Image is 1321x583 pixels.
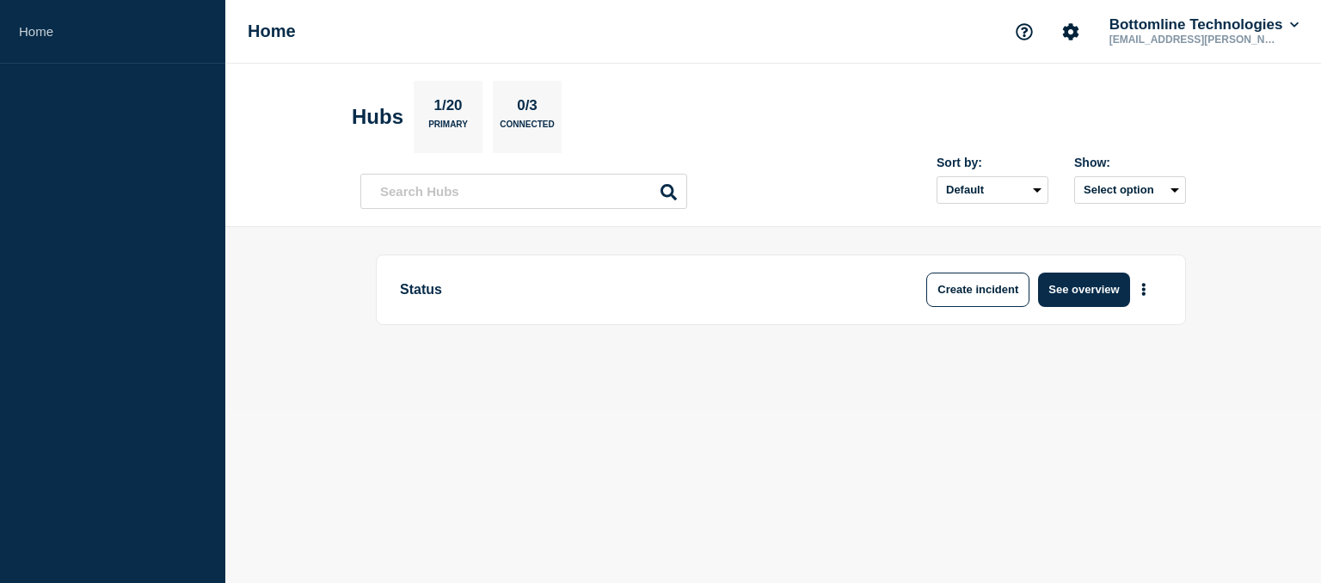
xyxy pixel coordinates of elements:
[1074,156,1186,169] div: Show:
[1038,273,1129,307] button: See overview
[428,120,468,138] p: Primary
[1106,34,1285,46] p: [EMAIL_ADDRESS][PERSON_NAME][DOMAIN_NAME]
[1133,273,1155,305] button: More actions
[400,273,876,307] p: Status
[937,176,1048,204] select: Sort by
[360,174,687,209] input: Search Hubs
[937,156,1048,169] div: Sort by:
[500,120,554,138] p: Connected
[1074,176,1186,204] button: Select option
[248,21,296,41] h1: Home
[427,97,469,120] p: 1/20
[1006,14,1042,50] button: Support
[1106,16,1302,34] button: Bottomline Technologies
[511,97,544,120] p: 0/3
[352,105,403,129] h2: Hubs
[926,273,1029,307] button: Create incident
[1053,14,1089,50] button: Account settings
